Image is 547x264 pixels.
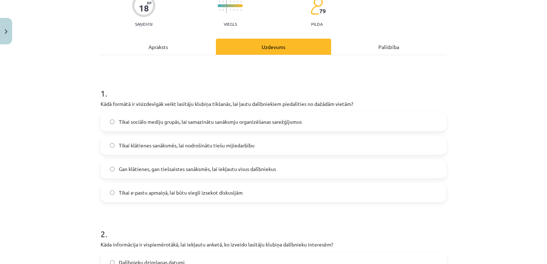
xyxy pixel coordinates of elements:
[230,9,231,11] img: icon-short-line-57e1e144782c952c97e751825c79c345078a6d821885a25fce030b3d8c18986b.svg
[101,76,446,98] h1: 1 .
[233,1,234,3] img: icon-short-line-57e1e144782c952c97e751825c79c345078a6d821885a25fce030b3d8c18986b.svg
[110,119,115,124] input: Tikai sociālo mediju grupās, lai samazinātu sanāksmju organizēšanas sarežģījumus
[110,167,115,171] input: Gan klātienes, gan tiešsaistes sanāksmēs, lai iekļautu visus dalībniekus
[219,1,220,3] img: icon-short-line-57e1e144782c952c97e751825c79c345078a6d821885a25fce030b3d8c18986b.svg
[110,143,115,148] input: Tikai klātienes sanāksmēs, lai nodrošinātu tiešu mijiedarbību
[147,1,151,5] span: XP
[219,9,220,11] img: icon-short-line-57e1e144782c952c97e751825c79c345078a6d821885a25fce030b3d8c18986b.svg
[101,241,446,248] p: Kāda informācija ir vispiemērotākā, lai iekļautu anketā, ko izveido lasītāju klubiņa dalībnieku i...
[224,21,237,26] p: Viegls
[311,21,323,26] p: pilda
[237,9,238,11] img: icon-short-line-57e1e144782c952c97e751825c79c345078a6d821885a25fce030b3d8c18986b.svg
[319,8,326,14] span: 79
[331,39,446,55] div: Palīdzība
[5,29,8,34] img: icon-close-lesson-0947bae3869378f0d4975bcd49f059093ad1ed9edebbc8119c70593378902aed.svg
[119,189,243,196] span: Tikai e-pastu apmaiņā, lai būtu viegli izsekot diskusijām
[119,165,276,173] span: Gan klātienes, gan tiešsaistes sanāksmēs, lai iekļautu visus dalībniekus
[101,39,216,55] div: Apraksts
[132,21,155,26] p: Saņemsi
[139,3,149,13] div: 18
[110,190,115,195] input: Tikai e-pastu apmaiņā, lai būtu viegli izsekot diskusijām
[230,1,231,3] img: icon-short-line-57e1e144782c952c97e751825c79c345078a6d821885a25fce030b3d8c18986b.svg
[233,9,234,11] img: icon-short-line-57e1e144782c952c97e751825c79c345078a6d821885a25fce030b3d8c18986b.svg
[216,39,331,55] div: Uzdevums
[237,1,238,3] img: icon-short-line-57e1e144782c952c97e751825c79c345078a6d821885a25fce030b3d8c18986b.svg
[119,142,255,149] span: Tikai klātienes sanāksmēs, lai nodrošinātu tiešu mijiedarbību
[101,100,446,108] p: Kādā formātā ir visizdevīgāk veikt lasītāju klubiņa tikšanās, lai ļautu dalībniekiem piedalīties ...
[101,216,446,239] h1: 2 .
[119,118,302,126] span: Tikai sociālo mediju grupās, lai samazinātu sanāksmju organizēšanas sarežģījumus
